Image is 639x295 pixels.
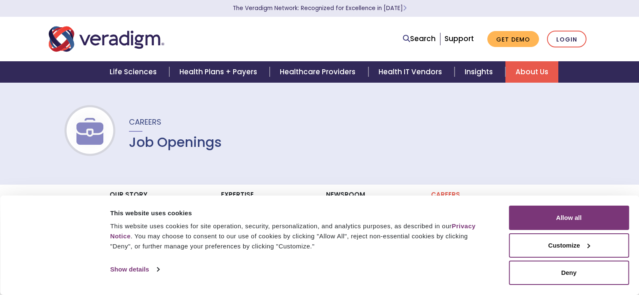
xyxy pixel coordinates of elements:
[509,261,629,285] button: Deny
[49,25,164,53] img: Veradigm logo
[100,61,169,83] a: Life Sciences
[509,233,629,258] button: Customize
[403,4,407,12] span: Learn More
[110,221,490,251] div: This website uses cookies for site operation, security, personalization, and analytics purposes, ...
[487,31,539,47] a: Get Demo
[110,263,159,276] a: Show details
[368,61,455,83] a: Health IT Vendors
[233,4,407,12] a: The Veradigm Network: Recognized for Excellence in [DATE]Learn More
[169,61,270,83] a: Health Plans + Payers
[110,208,490,218] div: This website uses cookies
[129,134,222,150] h1: Job Openings
[547,31,586,48] a: Login
[444,34,474,44] a: Support
[403,33,436,44] a: Search
[455,61,505,83] a: Insights
[129,117,161,127] span: Careers
[505,61,558,83] a: About Us
[509,206,629,230] button: Allow all
[270,61,368,83] a: Healthcare Providers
